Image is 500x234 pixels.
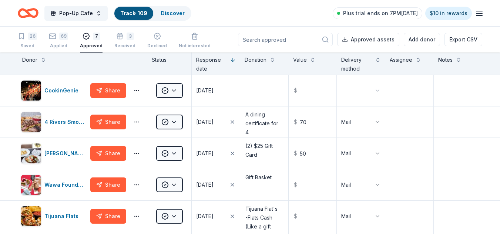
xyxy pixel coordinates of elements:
[21,143,87,164] button: Image for Marlow's Tavern[PERSON_NAME] Tavern
[59,9,93,18] span: Pop-Up Cafe
[192,138,240,169] button: [DATE]
[59,33,68,40] div: 69
[90,209,126,224] button: Share
[241,139,288,168] textarea: (2) $25 Gift Card
[196,86,214,95] div: [DATE]
[21,206,41,226] img: Image for Tijuana Flats
[44,6,108,21] button: Pop-Up Cafe
[444,33,482,46] button: Export CSV
[192,201,240,232] button: [DATE]
[21,112,87,132] button: Image for 4 Rivers Smokehouse4 Rivers Smokehouse
[44,86,81,95] div: CookinGenie
[28,33,37,40] div: 26
[90,146,126,161] button: Share
[241,201,288,231] textarea: Tijuana Flat's -Flats Cash (Like a gift card, but can only be used one time, a balance will not c...
[90,177,126,192] button: Share
[196,55,227,73] div: Response date
[80,43,103,49] div: Approved
[179,43,211,49] div: Not interested
[18,43,37,49] div: Saved
[21,175,41,195] img: Image for Wawa Foundation
[390,55,412,64] div: Assignee
[196,118,214,126] div: [DATE]
[343,9,418,18] span: Plus trial ends on 7PM[DATE]
[90,115,126,129] button: Share
[44,180,87,189] div: Wawa Foundation
[44,118,87,126] div: 4 Rivers Smokehouse
[90,83,126,98] button: Share
[293,55,307,64] div: Value
[241,170,288,200] textarea: Gift Basket
[21,81,41,101] img: Image for CookinGenie
[127,33,134,40] div: 3
[44,212,81,221] div: Tijuana Flats
[114,43,135,49] div: Received
[196,180,214,189] div: [DATE]
[120,10,147,16] a: Track· 109
[147,43,167,49] div: Declined
[21,80,87,101] button: Image for CookinGenieCookinGenie
[438,55,453,64] div: Notes
[238,33,333,46] input: Search approved
[147,30,167,52] button: Declined
[49,43,68,49] div: Applied
[80,30,103,52] button: 7Approved
[245,55,266,64] div: Donation
[196,212,214,221] div: [DATE]
[179,30,211,52] button: Not interested
[114,30,135,52] button: 3Received
[241,107,288,137] textarea: A dining certificate for 4
[425,7,472,20] a: $10 in rewards
[22,55,37,64] div: Donor
[333,7,422,19] a: Plus trial ends on 7PM[DATE]
[341,55,372,73] div: Delivery method
[21,112,41,132] img: Image for 4 Rivers Smokehouse
[192,169,240,200] button: [DATE]
[44,149,87,158] div: [PERSON_NAME] Tavern
[49,30,68,52] button: 69Applied
[21,174,87,195] button: Image for Wawa FoundationWawa Foundation
[192,75,240,106] button: [DATE]
[161,10,185,16] a: Discover
[196,149,214,158] div: [DATE]
[147,52,192,75] div: Status
[404,33,440,46] button: Add donor
[21,206,87,227] button: Image for Tijuana FlatsTijuana Flats
[18,4,38,22] a: Home
[337,33,399,46] button: Approved assets
[21,143,41,163] img: Image for Marlow's Tavern
[192,106,240,138] button: [DATE]
[18,30,37,52] button: 26Saved
[93,33,100,40] div: 7
[114,6,191,21] button: Track· 109Discover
